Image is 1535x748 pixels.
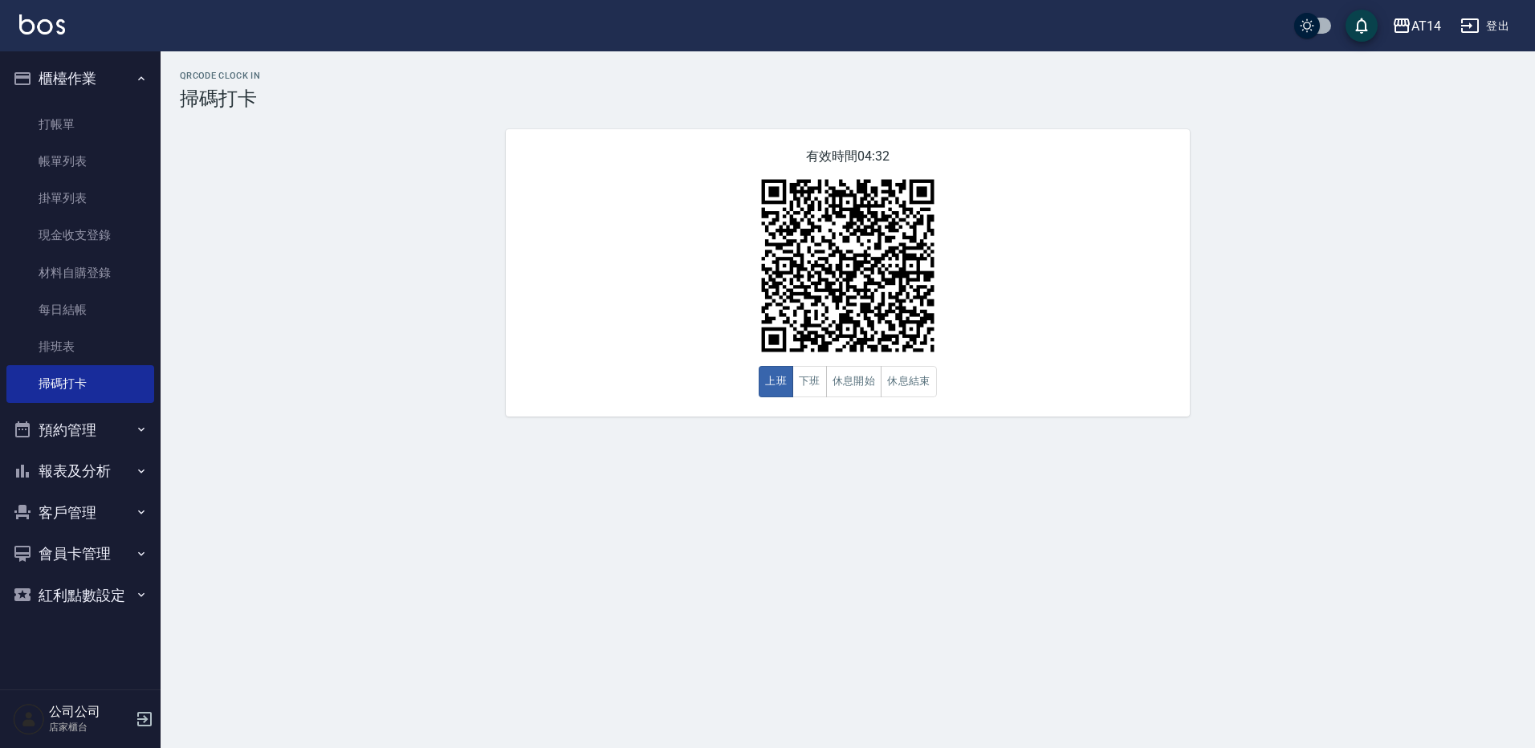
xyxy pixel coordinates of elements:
[49,720,131,734] p: 店家櫃台
[1386,10,1447,43] button: AT14
[6,492,154,534] button: 客戶管理
[506,129,1190,417] div: 有效時間 04:32
[180,87,1516,110] h3: 掃碼打卡
[180,71,1516,81] h2: QRcode Clock In
[6,365,154,402] a: 掃碼打卡
[1411,16,1441,36] div: AT14
[1454,11,1516,41] button: 登出
[6,409,154,451] button: 預約管理
[6,217,154,254] a: 現金收支登錄
[6,58,154,100] button: 櫃檯作業
[6,254,154,291] a: 材料自購登錄
[881,366,937,397] button: 休息結束
[6,143,154,180] a: 帳單列表
[13,703,45,735] img: Person
[6,328,154,365] a: 排班表
[6,533,154,575] button: 會員卡管理
[6,291,154,328] a: 每日結帳
[6,106,154,143] a: 打帳單
[759,366,793,397] button: 上班
[6,180,154,217] a: 掛單列表
[19,14,65,35] img: Logo
[49,704,131,720] h5: 公司公司
[6,575,154,616] button: 紅利點數設定
[1346,10,1378,42] button: save
[792,366,827,397] button: 下班
[6,450,154,492] button: 報表及分析
[826,366,882,397] button: 休息開始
